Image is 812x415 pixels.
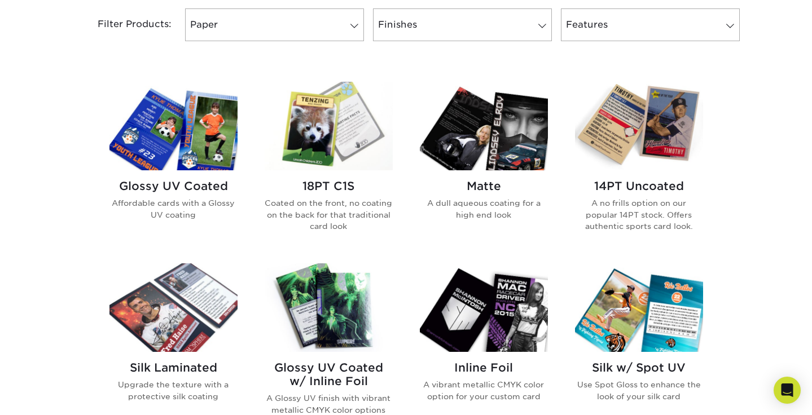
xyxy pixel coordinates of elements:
div: Open Intercom Messenger [774,377,801,404]
img: Matte Trading Cards [420,82,548,170]
p: Coated on the front, no coating on the back for that traditional card look [265,197,393,232]
p: A no frills option on our popular 14PT stock. Offers authentic sports card look. [575,197,703,232]
div: Filter Products: [68,8,181,41]
img: 14PT Uncoated Trading Cards [575,82,703,170]
p: A dull aqueous coating for a high end look [420,197,548,220]
h2: Matte [420,179,548,193]
a: Features [561,8,740,41]
a: Finishes [373,8,552,41]
a: Glossy UV Coated Trading Cards Glossy UV Coated Affordable cards with a Glossy UV coating [109,82,238,250]
img: Silk Laminated Trading Cards [109,263,238,352]
p: A vibrant metallic CMYK color option for your custom card [420,379,548,402]
img: Silk w/ Spot UV Trading Cards [575,263,703,352]
h2: 18PT C1S [265,179,393,193]
h2: Silk w/ Spot UV [575,361,703,374]
a: 14PT Uncoated Trading Cards 14PT Uncoated A no frills option on our popular 14PT stock. Offers au... [575,82,703,250]
h2: Glossy UV Coated w/ Inline Foil [265,361,393,388]
h2: Silk Laminated [109,361,238,374]
a: Paper [185,8,364,41]
h2: Inline Foil [420,361,548,374]
p: Use Spot Gloss to enhance the look of your silk card [575,379,703,402]
h2: 14PT Uncoated [575,179,703,193]
img: 18PT C1S Trading Cards [265,82,393,170]
p: Affordable cards with a Glossy UV coating [109,197,238,220]
h2: Glossy UV Coated [109,179,238,193]
img: Glossy UV Coated w/ Inline Foil Trading Cards [265,263,393,352]
a: 18PT C1S Trading Cards 18PT C1S Coated on the front, no coating on the back for that traditional ... [265,82,393,250]
img: Inline Foil Trading Cards [420,263,548,352]
p: Upgrade the texture with a protective silk coating [109,379,238,402]
a: Matte Trading Cards Matte A dull aqueous coating for a high end look [420,82,548,250]
img: Glossy UV Coated Trading Cards [109,82,238,170]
